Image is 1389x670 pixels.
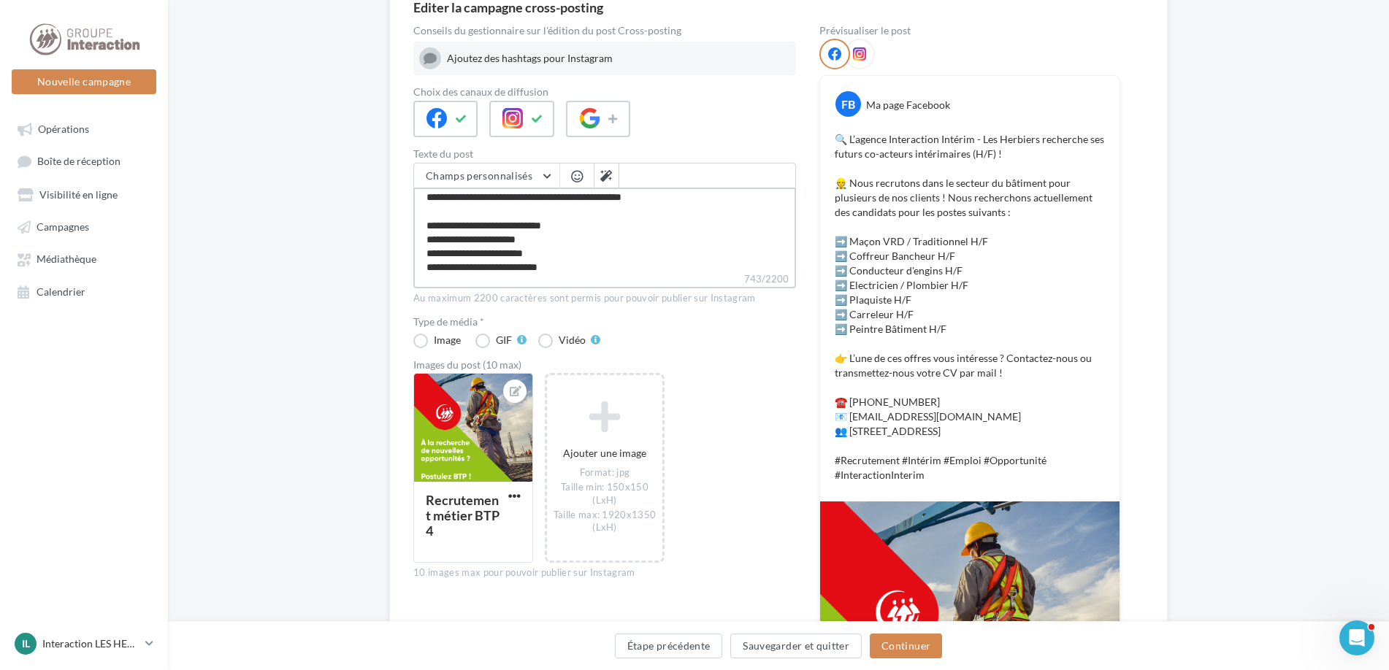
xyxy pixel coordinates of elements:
[9,245,159,272] a: Médiathèque
[9,181,159,207] a: Visibilité en ligne
[413,272,796,288] label: 743/2200
[413,26,796,36] div: Conseils du gestionnaire sur l'édition du post Cross-posting
[434,335,461,345] div: Image
[413,87,796,97] label: Choix des canaux de diffusion
[496,335,512,345] div: GIF
[12,69,156,94] button: Nouvelle campagne
[559,335,586,345] div: Vidéo
[413,360,796,370] div: Images du post (10 max)
[413,292,796,305] div: Au maximum 2200 caractères sont permis pour pouvoir publier sur Instagram
[37,220,89,233] span: Campagnes
[413,566,796,579] div: 10 images max pour pouvoir publier sur Instagram
[12,630,156,658] a: IL Interaction LES HERBIERS
[413,1,603,14] div: Editer la campagne cross-posting
[1339,620,1374,655] iframe: Intercom live chat
[730,634,862,658] button: Sauvegarder et quitter
[9,115,159,142] a: Opérations
[38,123,89,135] span: Opérations
[413,149,796,159] label: Texte du post
[426,169,532,182] span: Champs personnalisés
[9,213,159,239] a: Campagnes
[414,163,559,188] button: Champs personnalisés
[413,317,796,327] label: Type de média *
[37,253,96,266] span: Médiathèque
[866,98,950,112] div: Ma page Facebook
[22,636,30,651] span: IL
[870,634,942,658] button: Continuer
[819,26,1120,36] div: Prévisualiser le post
[37,155,120,168] span: Boîte de réception
[9,278,159,304] a: Calendrier
[447,51,790,66] div: Ajoutez des hashtags pour Instagram
[39,188,118,201] span: Visibilité en ligne
[835,132,1105,482] p: 🔍 L’agence Interaction Intérim - Les Herbiers recherche ses futurs co-acteurs intérimaires (H/F) ...
[615,634,723,658] button: Étape précédente
[426,492,500,539] div: Recrutement métier BTP 4
[42,636,139,651] p: Interaction LES HERBIERS
[9,147,159,174] a: Boîte de réception
[835,91,861,117] div: FB
[37,285,85,298] span: Calendrier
